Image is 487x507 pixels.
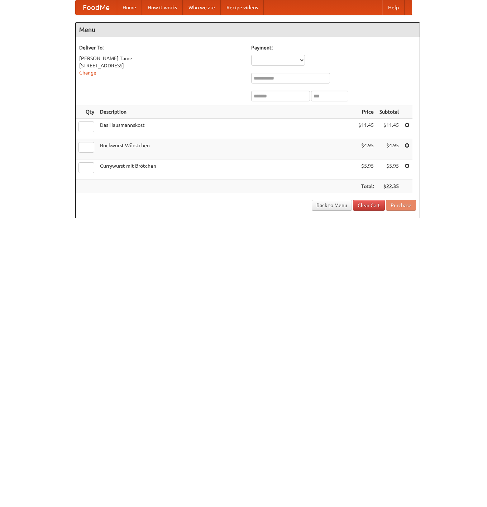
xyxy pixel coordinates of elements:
[76,23,420,37] h4: Menu
[353,200,385,211] a: Clear Cart
[377,159,402,180] td: $5.95
[79,55,244,62] div: [PERSON_NAME] Tame
[377,105,402,119] th: Subtotal
[221,0,264,15] a: Recipe videos
[377,180,402,193] th: $22.35
[79,62,244,69] div: [STREET_ADDRESS]
[117,0,142,15] a: Home
[355,159,377,180] td: $5.95
[386,200,416,211] button: Purchase
[382,0,405,15] a: Help
[355,180,377,193] th: Total:
[251,44,416,51] h5: Payment:
[355,119,377,139] td: $11.45
[79,44,244,51] h5: Deliver To:
[76,105,97,119] th: Qty
[97,119,355,139] td: Das Hausmannskost
[355,139,377,159] td: $4.95
[377,139,402,159] td: $4.95
[76,0,117,15] a: FoodMe
[312,200,352,211] a: Back to Menu
[79,70,96,76] a: Change
[142,0,183,15] a: How it works
[377,119,402,139] td: $11.45
[97,139,355,159] td: Bockwurst Würstchen
[97,105,355,119] th: Description
[97,159,355,180] td: Currywurst mit Brötchen
[355,105,377,119] th: Price
[183,0,221,15] a: Who we are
